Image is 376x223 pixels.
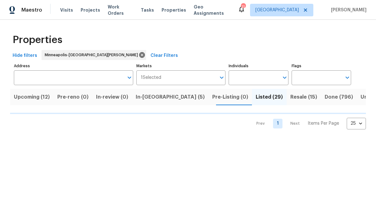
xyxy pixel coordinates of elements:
span: In-review (0) [96,93,128,101]
span: Resale (15) [290,93,317,101]
button: Open [217,73,226,82]
span: Visits [60,7,73,13]
label: Flags [292,64,351,68]
span: Done (796) [325,93,353,101]
span: Clear Filters [151,52,178,60]
span: 1 Selected [141,75,161,80]
button: Open [280,73,289,82]
label: Individuals [229,64,288,68]
div: 25 [347,115,366,132]
span: Projects [81,7,100,13]
span: In-[GEOGRAPHIC_DATA] (5) [136,93,205,101]
button: Hide filters [10,50,40,62]
span: Geo Assignments [194,4,230,16]
a: Goto page 1 [273,119,282,128]
span: Maestro [21,7,42,13]
span: Hide filters [13,52,37,60]
button: Open [343,73,352,82]
span: Pre-Listing (0) [212,93,248,101]
div: Minneapolis-[GEOGRAPHIC_DATA][PERSON_NAME] [42,50,146,60]
p: Items Per Page [308,120,339,127]
span: Minneapolis-[GEOGRAPHIC_DATA][PERSON_NAME] [45,52,140,58]
span: [PERSON_NAME] [328,7,367,13]
button: Open [125,73,134,82]
span: Pre-reno (0) [57,93,88,101]
div: 11 [241,4,245,10]
label: Markets [136,64,226,68]
button: Clear Filters [148,50,180,62]
span: Tasks [141,8,154,12]
span: Work Orders [108,4,133,16]
span: Properties [13,37,62,43]
span: [GEOGRAPHIC_DATA] [255,7,299,13]
nav: Pagination Navigation [250,118,366,129]
label: Address [14,64,133,68]
span: Upcoming (12) [14,93,50,101]
span: Properties [162,7,186,13]
span: Listed (29) [256,93,283,101]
